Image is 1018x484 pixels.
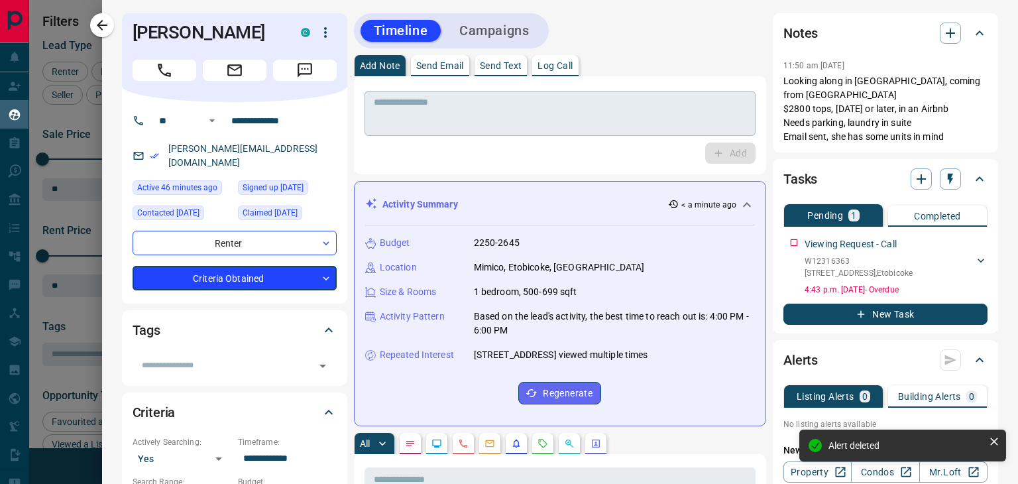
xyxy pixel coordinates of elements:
h1: [PERSON_NAME] [133,22,281,43]
h2: Notes [783,23,818,44]
span: Message [273,60,337,81]
p: [STREET_ADDRESS] , Etobicoke [805,267,913,279]
p: Pending [807,211,843,220]
p: Repeated Interest [380,348,454,362]
p: New Alert: [783,444,988,457]
div: Criteria Obtained [133,266,337,290]
div: W12316363[STREET_ADDRESS],Etobicoke [805,253,988,282]
button: Timeline [361,20,441,42]
div: Sun Aug 03 2025 [238,180,337,199]
svg: Agent Actions [591,438,601,449]
div: Sun Aug 03 2025 [238,206,337,224]
svg: Emails [484,438,495,449]
svg: Requests [537,438,548,449]
p: 4:43 p.m. [DATE] - Overdue [805,284,988,296]
svg: Notes [405,438,416,449]
span: Call [133,60,196,81]
p: 1 bedroom, 500-699 sqft [474,285,577,299]
svg: Opportunities [564,438,575,449]
p: Location [380,261,417,274]
p: Size & Rooms [380,285,437,299]
p: Activity Pattern [380,310,445,324]
div: Tasks [783,163,988,195]
p: Log Call [537,61,573,70]
p: Looking along in [GEOGRAPHIC_DATA], coming from [GEOGRAPHIC_DATA] $2800 tops, [DATE] or later, in... [783,74,988,144]
p: Timeframe: [238,436,337,448]
p: 2250-2645 [474,236,520,250]
p: No listing alerts available [783,418,988,430]
p: Mimico, Etobicoke, [GEOGRAPHIC_DATA] [474,261,645,274]
span: Contacted [DATE] [137,206,199,219]
div: Activity Summary< a minute ago [365,192,755,217]
div: Renter [133,231,337,255]
div: Alerts [783,344,988,376]
svg: Email Verified [150,151,159,160]
p: Based on the lead's activity, the best time to reach out is: 4:00 PM - 6:00 PM [474,310,755,337]
p: < a minute ago [681,199,736,211]
button: Open [313,357,332,375]
span: Email [203,60,266,81]
p: Listing Alerts [797,392,854,401]
div: Alert deleted [828,440,984,451]
p: Completed [914,212,961,221]
svg: Listing Alerts [511,438,522,449]
button: Open [204,113,220,129]
span: Active 46 minutes ago [137,181,217,194]
p: Budget [380,236,410,250]
svg: Lead Browsing Activity [431,438,442,449]
h2: Tags [133,320,160,341]
div: Sun Aug 03 2025 [133,206,231,224]
p: Actively Searching: [133,436,231,448]
p: 0 [862,392,868,401]
p: Viewing Request - Call [805,237,897,251]
div: Tags [133,314,337,346]
div: Tue Aug 12 2025 [133,180,231,199]
p: All [360,439,370,448]
div: condos.ca [301,28,310,37]
span: Claimed [DATE] [243,206,298,219]
p: 11:50 am [DATE] [783,61,844,70]
button: Campaigns [446,20,542,42]
button: New Task [783,304,988,325]
svg: Calls [458,438,469,449]
h2: Alerts [783,349,818,371]
p: W12316363 [805,255,913,267]
p: [STREET_ADDRESS] viewed multiple times [474,348,648,362]
p: Send Text [480,61,522,70]
a: Property [783,461,852,483]
p: Building Alerts [898,392,961,401]
div: Yes [133,448,231,469]
p: Send Email [416,61,464,70]
h2: Tasks [783,168,817,190]
p: Add Note [360,61,400,70]
p: Activity Summary [382,198,458,212]
div: Criteria [133,396,337,428]
p: 1 [851,211,856,220]
button: Regenerate [518,382,601,404]
a: [PERSON_NAME][EMAIL_ADDRESS][DOMAIN_NAME] [168,143,318,168]
p: 0 [969,392,974,401]
h2: Criteria [133,402,176,423]
span: Signed up [DATE] [243,181,304,194]
div: Notes [783,17,988,49]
